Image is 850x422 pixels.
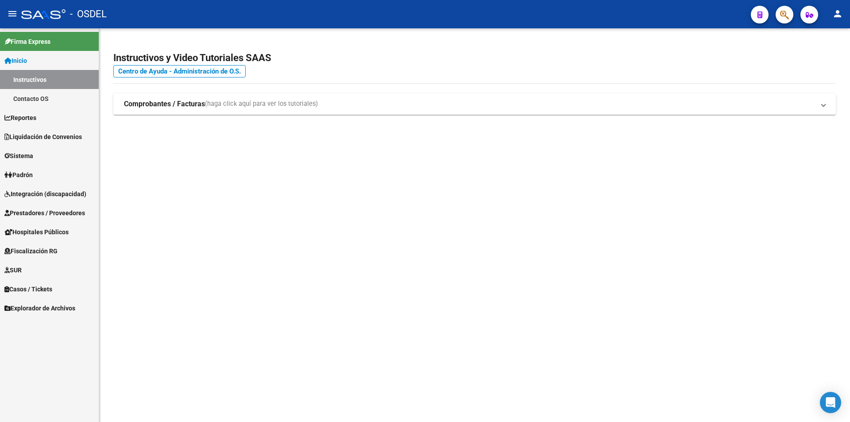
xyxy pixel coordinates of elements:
[113,50,836,66] h2: Instructivos y Video Tutoriales SAAS
[4,151,33,161] span: Sistema
[4,170,33,180] span: Padrón
[124,99,205,109] strong: Comprobantes / Facturas
[4,208,85,218] span: Prestadores / Proveedores
[832,8,843,19] mat-icon: person
[4,37,50,46] span: Firma Express
[4,303,75,313] span: Explorador de Archivos
[4,113,36,123] span: Reportes
[4,246,58,256] span: Fiscalización RG
[70,4,107,24] span: - OSDEL
[113,65,246,77] a: Centro de Ayuda - Administración de O.S.
[4,265,22,275] span: SUR
[4,132,82,142] span: Liquidación de Convenios
[113,93,836,115] mat-expansion-panel-header: Comprobantes / Facturas(haga click aquí para ver los tutoriales)
[4,284,52,294] span: Casos / Tickets
[4,227,69,237] span: Hospitales Públicos
[205,99,318,109] span: (haga click aquí para ver los tutoriales)
[820,392,841,413] div: Open Intercom Messenger
[4,189,86,199] span: Integración (discapacidad)
[7,8,18,19] mat-icon: menu
[4,56,27,66] span: Inicio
